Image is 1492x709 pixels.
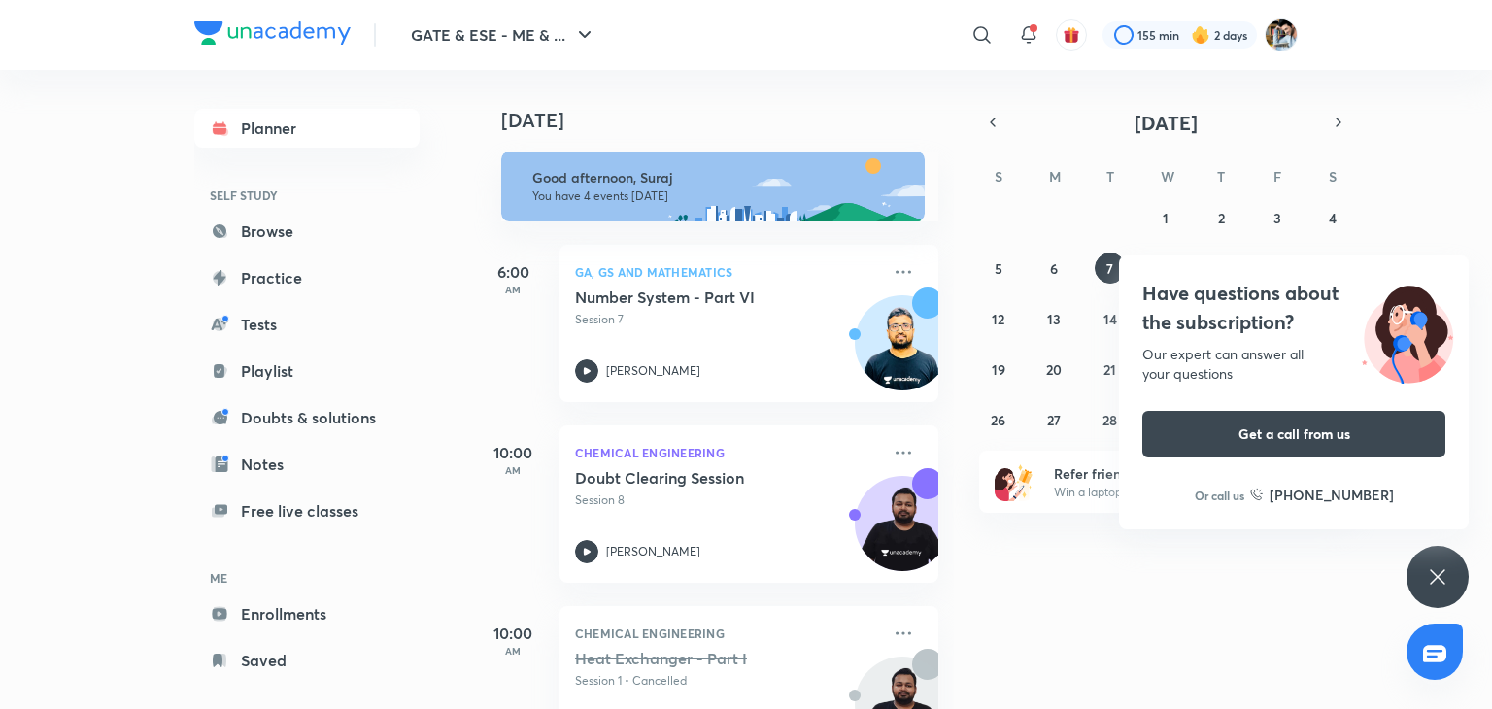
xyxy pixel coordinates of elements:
button: October 8, 2025 [1150,253,1181,284]
p: GA, GS and Mathematics [575,260,880,284]
img: streak [1191,25,1210,45]
button: October 7, 2025 [1095,253,1126,284]
button: October 27, 2025 [1038,404,1069,435]
img: referral [995,462,1034,501]
p: AM [474,284,552,295]
img: afternoon [501,152,925,221]
a: Free live classes [194,491,420,530]
abbr: Wednesday [1161,167,1174,186]
a: Doubts & solutions [194,398,420,437]
a: Playlist [194,352,420,390]
button: avatar [1056,19,1087,51]
a: Company Logo [194,21,351,50]
h4: [DATE] [501,109,958,132]
abbr: Sunday [995,167,1002,186]
div: Our expert can answer all your questions [1142,345,1445,384]
h6: Refer friends [1054,463,1293,484]
h6: [PHONE_NUMBER] [1270,485,1394,505]
h6: Good afternoon, Suraj [532,169,907,186]
p: [PERSON_NAME] [606,362,700,380]
a: Saved [194,641,420,680]
a: [PHONE_NUMBER] [1250,485,1394,505]
button: October 3, 2025 [1262,202,1293,233]
p: Chemical Engineering [575,622,880,645]
abbr: October 2, 2025 [1218,209,1225,227]
p: Session 8 [575,491,880,509]
button: [DATE] [1006,109,1325,136]
button: October 11, 2025 [1317,253,1348,284]
p: AM [474,464,552,476]
button: October 10, 2025 [1262,253,1293,284]
h5: Heat Exchanger - Part I [575,649,817,668]
abbr: Friday [1273,167,1281,186]
abbr: October 12, 2025 [992,310,1004,328]
h4: Have questions about the subscription? [1142,279,1445,337]
img: Company Logo [194,21,351,45]
h6: ME [194,561,420,594]
button: October 12, 2025 [983,303,1014,334]
h5: 10:00 [474,441,552,464]
abbr: October 26, 2025 [991,411,1005,429]
button: October 26, 2025 [983,404,1014,435]
abbr: Saturday [1329,167,1337,186]
img: Avatar [856,487,949,580]
button: October 2, 2025 [1205,202,1237,233]
abbr: October 20, 2025 [1046,360,1062,379]
p: Chemical Engineering [575,441,880,464]
h5: 6:00 [474,260,552,284]
button: October 5, 2025 [983,253,1014,284]
button: October 1, 2025 [1150,202,1181,233]
span: [DATE] [1135,110,1198,136]
abbr: October 13, 2025 [1047,310,1061,328]
abbr: October 7, 2025 [1106,259,1113,278]
abbr: Thursday [1217,167,1225,186]
abbr: Monday [1049,167,1061,186]
abbr: October 3, 2025 [1273,209,1281,227]
p: Win a laptop, vouchers & more [1054,484,1293,501]
p: AM [474,645,552,657]
abbr: October 19, 2025 [992,360,1005,379]
abbr: October 27, 2025 [1047,411,1061,429]
p: [PERSON_NAME] [606,543,700,560]
img: ttu_illustration_new.svg [1346,279,1469,384]
abbr: October 5, 2025 [995,259,1002,278]
button: October 13, 2025 [1038,303,1069,334]
a: Browse [194,212,420,251]
p: You have 4 events [DATE] [532,188,907,204]
button: GATE & ESE - ME & ... [399,16,608,54]
abbr: October 28, 2025 [1102,411,1117,429]
img: Avatar [856,306,949,399]
button: October 20, 2025 [1038,354,1069,385]
h5: 10:00 [474,622,552,645]
button: October 14, 2025 [1095,303,1126,334]
a: Tests [194,305,420,344]
button: October 21, 2025 [1095,354,1126,385]
button: October 9, 2025 [1205,253,1237,284]
img: avatar [1063,26,1080,44]
abbr: October 14, 2025 [1103,310,1117,328]
img: Suraj Das [1265,18,1298,51]
h5: Number System - Part VI [575,287,817,307]
a: Notes [194,445,420,484]
abbr: Tuesday [1106,167,1114,186]
button: October 4, 2025 [1317,202,1348,233]
button: October 6, 2025 [1038,253,1069,284]
p: Session 1 • Cancelled [575,672,880,690]
h5: Doubt Clearing Session [575,468,817,488]
a: Practice [194,258,420,297]
p: Session 7 [575,311,880,328]
h6: SELF STUDY [194,179,420,212]
abbr: October 21, 2025 [1103,360,1116,379]
abbr: October 4, 2025 [1329,209,1337,227]
p: Or call us [1195,487,1244,504]
abbr: October 6, 2025 [1050,259,1058,278]
button: Get a call from us [1142,411,1445,457]
a: Enrollments [194,594,420,633]
a: Planner [194,109,420,148]
abbr: October 1, 2025 [1163,209,1169,227]
button: October 19, 2025 [983,354,1014,385]
button: October 28, 2025 [1095,404,1126,435]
